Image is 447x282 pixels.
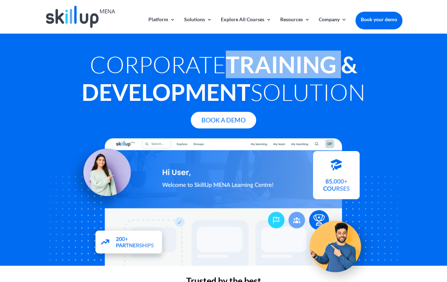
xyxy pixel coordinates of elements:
a: Book your demo [355,12,402,27]
h1: Corporate Solution [45,51,402,109]
a: Book A Demo [191,112,256,128]
img: Learning Management Solution - SkillUp [66,141,137,212]
a: Platform [148,17,175,34]
img: Partners - SkillUp Mena [88,224,170,262]
a: Explore All Courses [221,17,271,34]
img: Courses library - SkillUp MENA [313,154,360,202]
a: Resources [280,17,310,34]
iframe: Chat Widget [329,206,447,282]
a: Solutions [184,17,212,34]
img: Skillup Mena [46,6,115,28]
strong: Training & Development [82,51,357,106]
a: Company [319,17,347,34]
